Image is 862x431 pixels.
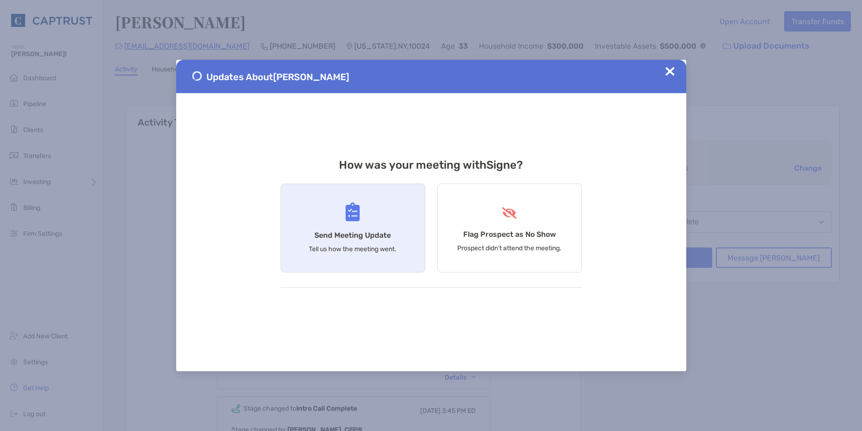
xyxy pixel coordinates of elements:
p: Tell us how the meeting went. [309,245,396,253]
h4: Send Meeting Update [314,231,391,240]
p: Prospect didn’t attend the meeting. [457,244,562,252]
img: Send Meeting Update [345,203,360,222]
h4: Flag Prospect as No Show [463,230,556,239]
span: Updates About [PERSON_NAME] [206,71,349,82]
img: Close Updates Zoe [665,67,675,76]
h3: How was your meeting with Signe ? [281,158,582,171]
img: Flag Prospect as No Show [501,207,518,219]
img: Send Meeting Update 1 [192,71,202,81]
